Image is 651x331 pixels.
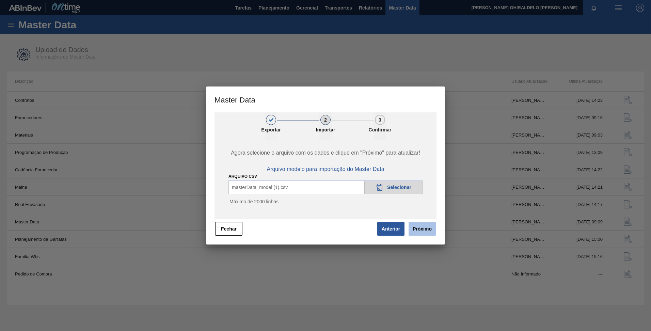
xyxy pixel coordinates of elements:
[266,115,276,125] div: 1
[228,174,257,179] label: ARQUIVO CSV
[363,127,397,132] p: Confirmar
[267,166,384,172] span: Arquivo modelo para importação do Master Data
[215,222,242,236] button: Fechar
[409,222,436,236] button: Próximo
[222,150,429,156] span: Agora selecione o arquivo com os dados e clique em "Próximo" para atualizar!
[232,185,288,190] span: masterData_model (1).csv
[308,127,343,132] p: Importar
[265,112,277,140] button: 1Exportar
[254,127,288,132] p: Exportar
[206,86,445,112] h3: Master Data
[387,185,411,190] span: Selecionar
[320,115,331,125] div: 2
[228,199,423,204] p: Máximo de 2000 linhas
[319,112,332,140] button: 2Importar
[375,115,385,125] div: 3
[374,112,386,140] button: 3Confirmar
[377,222,404,236] button: Anterior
